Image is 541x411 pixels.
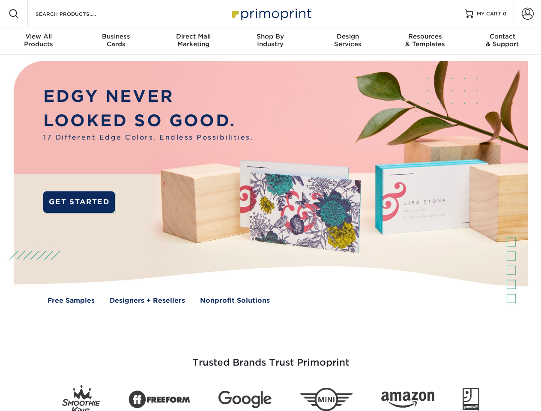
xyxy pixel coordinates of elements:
p: EDGY NEVER [43,84,253,109]
div: Industry [232,33,309,48]
div: Services [309,33,386,48]
div: & Support [464,33,541,48]
span: Business [77,33,154,40]
div: Cards [77,33,154,48]
a: Free Samples [48,296,95,306]
img: Amazon [381,392,434,408]
a: BusinessCards [77,27,154,55]
span: Shop By [232,33,309,40]
span: MY CART [477,10,501,18]
img: Google [218,391,272,408]
p: LOOKED SO GOOD. [43,109,253,133]
span: Design [309,33,386,40]
a: Resources& Templates [386,27,463,55]
a: Direct MailMarketing [155,27,232,55]
span: Resources [386,33,463,40]
a: Designers + Resellers [110,296,185,306]
a: Contact& Support [464,27,541,55]
span: 0 [503,11,507,17]
span: Direct Mail [155,33,232,40]
img: Primoprint [228,4,314,23]
img: Goodwill [463,388,479,411]
a: DesignServices [309,27,386,55]
a: Nonprofit Solutions [200,296,270,306]
div: & Templates [386,33,463,48]
h3: Trusted Brands Trust Primoprint [20,337,521,378]
input: SEARCH PRODUCTS..... [35,9,118,19]
a: GET STARTED [43,191,115,213]
a: Shop ByIndustry [232,27,309,55]
span: 17 Different Edge Colors. Endless Possibilities. [43,133,253,143]
div: Marketing [155,33,232,48]
span: Contact [464,33,541,40]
